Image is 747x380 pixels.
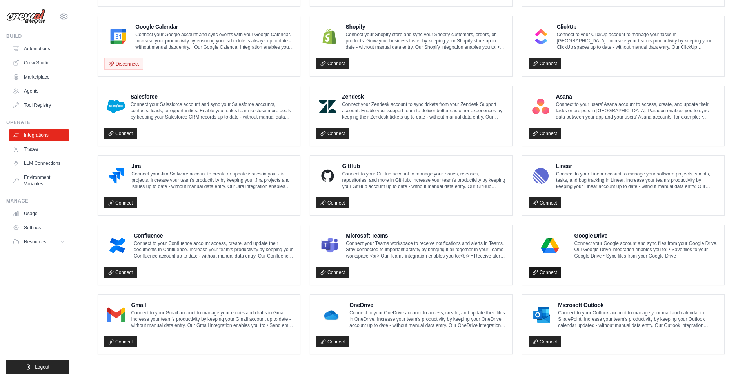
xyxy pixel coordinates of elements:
[135,23,294,31] h4: Google Calendar
[107,29,130,44] img: Google Calendar Logo
[531,238,569,253] img: Google Drive Logo
[9,143,69,155] a: Traces
[9,57,69,69] a: Crew Studio
[342,162,506,170] h4: GitHub
[342,171,506,190] p: Connect to your GitHub account to manage your issues, releases, repositories, and more in GitHub....
[107,168,126,184] img: Jira Logo
[9,236,69,248] button: Resources
[104,58,143,70] button: Disconnect
[531,168,551,184] img: Linear Logo
[316,336,349,347] a: Connect
[134,232,294,239] h4: Confluence
[131,101,294,120] p: Connect your Salesforce account and sync your Salesforce accounts, contacts, leads, or opportunit...
[558,310,718,329] p: Connect to your Outlook account to manage your mail and calendar in SharePoint. Increase your tea...
[316,58,349,69] a: Connect
[556,162,718,170] h4: Linear
[574,240,718,259] p: Connect your Google account and sync files from your Google Drive. Our Google Drive integration e...
[107,99,125,114] img: Salesforce Logo
[6,198,69,204] div: Manage
[316,128,349,139] a: Connect
[342,101,506,120] p: Connect your Zendesk account to sync tickets from your Zendesk Support account. Enable your suppo...
[9,85,69,97] a: Agents
[6,33,69,39] div: Build
[9,221,69,234] a: Settings
[9,207,69,220] a: Usage
[9,42,69,55] a: Automations
[131,162,294,170] h4: Jira
[319,168,336,184] img: GitHub Logo
[9,171,69,190] a: Environment Variables
[529,336,561,347] a: Connect
[345,23,506,31] h4: Shopify
[319,238,340,253] img: Microsoft Teams Logo
[349,301,506,309] h4: OneDrive
[316,197,349,208] a: Connect
[9,129,69,141] a: Integrations
[107,238,128,253] img: Confluence Logo
[557,23,718,31] h4: ClickUp
[342,93,506,100] h4: Zendesk
[135,31,294,50] p: Connect your Google account and sync events with your Google Calendar. Increase your productivity...
[556,93,718,100] h4: Asana
[35,364,49,370] span: Logout
[104,197,137,208] a: Connect
[131,171,294,190] p: Connect your Jira Software account to create or update issues in your Jira projects. Increase you...
[556,171,718,190] p: Connect to your Linear account to manage your software projects, sprints, tasks, and bug tracking...
[558,301,718,309] h4: Microsoft Outlook
[531,99,551,114] img: Asana Logo
[104,336,137,347] a: Connect
[6,9,45,24] img: Logo
[6,360,69,374] button: Logout
[531,29,551,44] img: ClickUp Logo
[131,93,294,100] h4: Salesforce
[346,240,506,259] p: Connect your Teams workspace to receive notifications and alerts in Teams. Stay connected to impo...
[319,29,340,44] img: Shopify Logo
[557,31,718,50] p: Connect to your ClickUp account to manage your tasks in [GEOGRAPHIC_DATA]. Increase your team’s p...
[107,307,125,323] img: Gmail Logo
[349,310,506,329] p: Connect to your OneDrive account to access, create, and update their files in OneDrive. Increase ...
[345,31,506,50] p: Connect your Shopify store and sync your Shopify customers, orders, or products. Grow your busine...
[319,99,336,114] img: Zendesk Logo
[316,267,349,278] a: Connect
[531,307,553,323] img: Microsoft Outlook Logo
[529,267,561,278] a: Connect
[131,310,294,329] p: Connect to your Gmail account to manage your emails and drafts in Gmail. Increase your team’s pro...
[529,58,561,69] a: Connect
[134,240,294,259] p: Connect to your Confluence account access, create, and update their documents in Confluence. Incr...
[9,99,69,111] a: Tool Registry
[574,232,718,239] h4: Google Drive
[131,301,294,309] h4: Gmail
[529,128,561,139] a: Connect
[9,71,69,83] a: Marketplace
[24,239,46,245] span: Resources
[104,267,137,278] a: Connect
[556,101,718,120] p: Connect to your users’ Asana account to access, create, and update their tasks or projects in [GE...
[104,128,137,139] a: Connect
[346,232,506,239] h4: Microsoft Teams
[529,197,561,208] a: Connect
[9,157,69,170] a: LLM Connections
[319,307,344,323] img: OneDrive Logo
[708,342,747,380] iframe: Chat Widget
[6,119,69,126] div: Operate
